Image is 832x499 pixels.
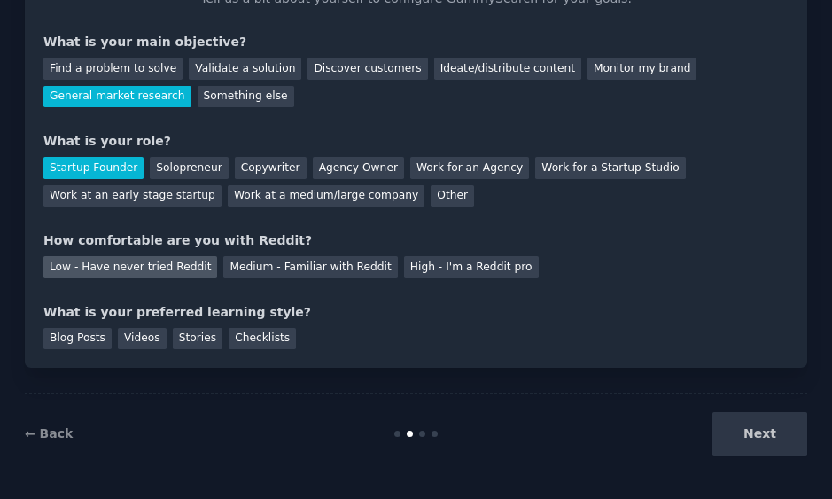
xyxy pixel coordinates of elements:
[229,328,296,350] div: Checklists
[404,256,539,278] div: High - I'm a Reddit pro
[43,231,789,250] div: How comfortable are you with Reddit?
[228,185,424,207] div: Work at a medium/large company
[43,86,191,108] div: General market research
[43,33,789,51] div: What is your main objective?
[434,58,581,80] div: Ideate/distribute content
[307,58,427,80] div: Discover customers
[43,132,789,151] div: What is your role?
[43,303,789,322] div: What is your preferred learning style?
[198,86,294,108] div: Something else
[587,58,696,80] div: Monitor my brand
[235,157,307,179] div: Copywriter
[43,328,112,350] div: Blog Posts
[535,157,685,179] div: Work for a Startup Studio
[43,256,217,278] div: Low - Have never tried Reddit
[431,185,474,207] div: Other
[313,157,404,179] div: Agency Owner
[43,58,183,80] div: Find a problem to solve
[173,328,222,350] div: Stories
[43,185,222,207] div: Work at an early stage startup
[43,157,144,179] div: Startup Founder
[223,256,397,278] div: Medium - Familiar with Reddit
[189,58,301,80] div: Validate a solution
[150,157,228,179] div: Solopreneur
[410,157,529,179] div: Work for an Agency
[25,426,73,441] a: ← Back
[118,328,167,350] div: Videos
